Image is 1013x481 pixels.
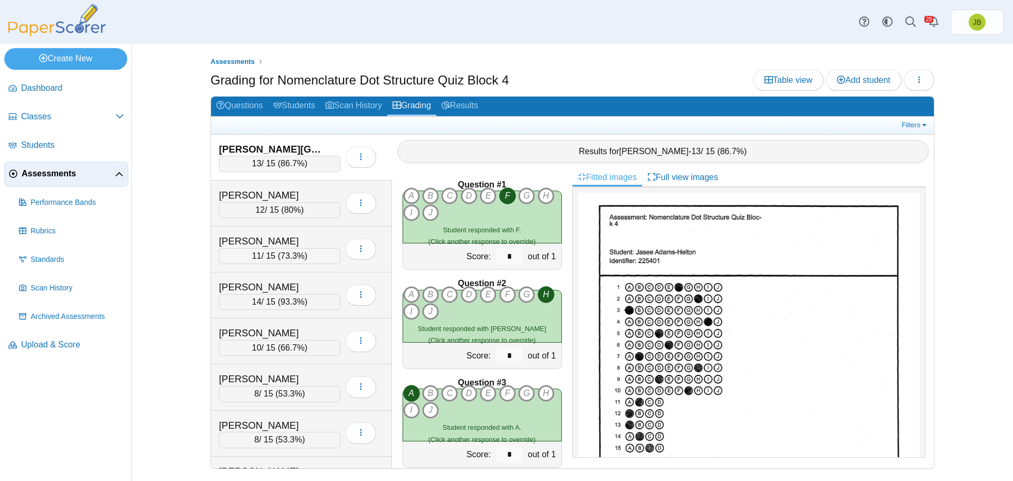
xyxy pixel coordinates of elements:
a: Full view images [642,168,723,186]
small: (Click another response to override) [428,226,536,246]
span: Archived Assessments [31,312,124,322]
div: [PERSON_NAME] [219,188,324,202]
a: PaperScorer [4,29,110,38]
span: Student responded with [PERSON_NAME] [418,325,546,333]
span: Upload & Score [21,339,124,351]
span: 13 [691,147,701,156]
a: Fitted images [572,168,642,186]
span: Scan History [31,283,124,294]
div: / 15 ( ) [219,202,340,218]
a: Standards [15,247,128,272]
i: F [499,286,516,303]
i: B [422,385,439,402]
small: (Click another response to override) [428,423,536,443]
a: Students [4,133,128,158]
i: A [403,286,420,303]
i: A [403,385,420,402]
a: Table view [753,70,824,91]
span: 73.3% [281,251,304,260]
i: E [480,385,496,402]
a: Assessments [4,162,128,187]
span: 86.7% [720,147,744,156]
div: / 15 ( ) [219,248,340,264]
span: Performance Bands [31,197,124,208]
div: out of 1 [525,441,561,467]
i: D [461,385,477,402]
span: 8 [254,435,259,444]
a: Students [268,97,320,116]
b: Question #1 [458,179,506,191]
a: Archived Assessments [15,304,128,329]
span: Student responded with A. [443,423,521,431]
a: Assessments [208,55,257,69]
i: H [538,286,555,303]
div: [PERSON_NAME][GEOGRAPHIC_DATA] [219,143,324,156]
span: 11 [252,251,262,260]
i: J [422,303,439,320]
a: Grading [387,97,436,116]
div: [PERSON_NAME] [219,326,324,340]
div: [PERSON_NAME] [219,280,324,294]
i: C [441,286,458,303]
a: Performance Bands [15,190,128,215]
b: Question #2 [458,278,506,289]
span: 86.7% [281,159,304,168]
i: I [403,402,420,419]
span: [PERSON_NAME] [619,147,689,156]
i: C [441,187,458,204]
div: / 15 ( ) [219,156,340,172]
img: PaperScorer [4,4,110,36]
span: 13 [252,159,262,168]
i: G [518,187,535,204]
div: out of 1 [525,343,561,369]
i: H [538,187,555,204]
span: Assessments [22,168,115,180]
i: D [461,187,477,204]
span: 12 [255,205,265,214]
small: (Click another response to override) [418,325,546,344]
div: [PERSON_NAME] [219,419,324,432]
span: 10 [252,343,262,352]
a: Alerts [922,11,945,34]
i: J [422,204,439,221]
div: [PERSON_NAME] [219,372,324,386]
a: Add student [826,70,901,91]
span: 14 [252,297,262,306]
div: Score: [403,243,494,269]
a: Rubrics [15,219,128,244]
a: Create New [4,48,127,69]
a: Questions [211,97,268,116]
i: H [538,385,555,402]
a: Classes [4,105,128,130]
i: E [480,286,496,303]
span: 80% [284,205,301,214]
i: D [461,286,477,303]
i: F [499,385,516,402]
span: Joel Boyd [973,18,981,26]
a: Scan History [15,276,128,301]
a: Dashboard [4,76,128,101]
div: / 15 ( ) [219,432,340,448]
span: Students [21,139,124,151]
span: Dashboard [21,82,124,94]
a: Results [436,97,483,116]
span: Standards [31,254,124,265]
div: / 15 ( ) [219,294,340,310]
div: [PERSON_NAME] [219,234,324,248]
a: Upload & Score [4,333,128,358]
div: Score: [403,343,494,369]
div: out of 1 [525,243,561,269]
span: 53.3% [278,389,302,398]
div: Results for - / 15 ( ) [397,140,929,163]
i: F [499,187,516,204]
i: G [518,385,535,402]
span: Classes [21,111,116,122]
i: B [422,286,439,303]
i: I [403,303,420,320]
i: B [422,187,439,204]
div: Score: [403,441,494,467]
span: 66.7% [281,343,304,352]
span: Assessments [211,58,255,65]
a: Filters [899,120,931,130]
div: / 15 ( ) [219,340,340,356]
